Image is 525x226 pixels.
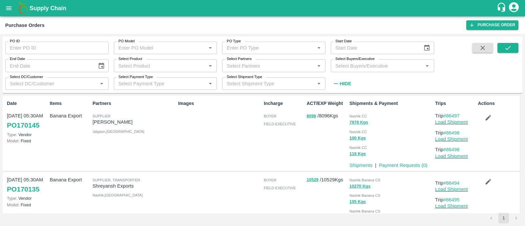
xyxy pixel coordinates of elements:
[435,146,475,153] p: Trip
[435,203,468,209] a: Load Shipment
[372,159,376,169] div: |
[118,74,153,80] label: Select Payment Type
[206,79,215,88] button: Open
[331,78,353,89] button: Hide
[7,195,47,201] p: Vendor
[224,79,304,88] input: Select Shipment Type
[478,100,518,107] p: Actions
[333,61,421,70] input: Select Buyers/Executive
[435,136,468,142] a: Load Shipment
[7,100,47,107] p: Date
[7,183,39,195] a: PO170135
[435,129,475,136] p: Trip
[7,196,17,201] span: Type:
[264,114,276,118] span: buyer
[10,74,43,80] label: Select DC/Customer
[116,44,204,52] input: Enter PO Model
[423,62,431,70] button: Open
[306,112,346,120] p: / 8096 Kgs
[93,193,143,197] span: Nashik , [GEOGRAPHIC_DATA]
[7,119,39,131] a: PO170145
[435,100,475,107] p: Trips
[7,79,96,88] input: Select DC/Customer
[10,56,25,62] label: End Date
[50,100,90,107] p: Items
[349,130,367,134] span: Nashik CC
[443,197,460,202] a: #86495
[349,163,372,168] a: Shipments
[206,44,215,52] button: Open
[93,118,176,126] p: [PERSON_NAME]
[206,62,215,70] button: Open
[306,100,346,107] p: ACT/EXP Weight
[331,42,418,54] input: Start Date
[227,74,262,80] label: Select Shipment Type
[421,42,433,54] button: Choose date
[93,178,140,182] span: Supplier, Transporter
[16,2,30,15] img: logo
[315,62,323,70] button: Open
[443,130,460,135] a: #86498
[30,5,66,11] b: Supply Chain
[435,179,475,187] p: Trip
[306,176,318,184] button: 10529
[224,61,313,70] input: Select Partners
[178,100,261,107] p: Images
[7,202,19,207] span: Model:
[93,114,111,118] span: Supplier
[443,147,460,152] a: #86498
[7,176,47,183] p: [DATE] 05:30AM
[349,150,366,158] button: 118 Kgs
[435,154,468,159] a: Load Shipment
[349,134,366,142] button: 100 Kgs
[50,112,90,119] p: Banana Export
[93,100,176,107] p: Partners
[93,182,176,190] p: Shreyansh Exports
[93,130,144,134] span: Jalgaon , [GEOGRAPHIC_DATA]
[340,81,351,86] strong: Hide
[227,39,241,44] label: PO Type
[443,113,460,118] a: #86497
[264,186,296,190] span: field executive
[10,39,20,44] label: PO ID
[95,60,108,72] button: Choose date
[435,187,468,192] a: Load Shipment
[349,198,366,206] button: 105 Kgs
[50,176,90,183] p: Banana Export
[97,79,106,88] button: Open
[508,1,520,15] div: account of current user
[315,79,323,88] button: Open
[118,39,135,44] label: PO Model
[466,20,518,30] a: Purchase Order
[306,176,346,184] p: / 10529 Kgs
[349,178,380,182] span: Nashik Banana CS
[349,146,367,150] span: Nashik CC
[435,119,468,125] a: Load Shipment
[116,79,196,88] input: Select Payment Type
[7,138,19,143] span: Model:
[5,59,93,72] input: End Date
[349,114,367,118] span: Nashik CC
[116,61,204,70] input: Select Product
[335,39,352,44] label: Start Date
[264,122,296,126] span: field executive
[435,196,475,203] p: Trip
[224,44,313,52] input: Enter PO Type
[349,209,380,213] span: Nashik Banana CS
[315,44,323,52] button: Open
[435,112,475,119] p: Trip
[379,163,428,168] a: Payment Requests (0)
[7,138,47,144] p: Fixed
[1,1,16,16] button: open drawer
[227,56,252,62] label: Select Partners
[30,4,496,13] a: Supply Chain
[349,119,368,126] button: 7878 Kgs
[443,180,460,186] a: #86494
[7,132,47,138] p: Vendor
[498,213,509,223] button: page 1
[349,194,380,197] span: Nashik Banana CS
[118,56,142,62] label: Select Product
[7,202,47,208] p: Fixed
[496,2,508,14] div: customer-support
[349,183,370,190] button: 10270 Kgs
